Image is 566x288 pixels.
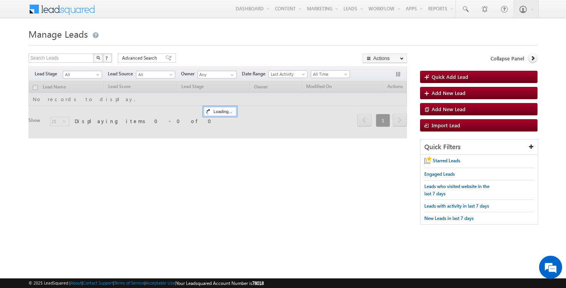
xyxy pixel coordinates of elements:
a: Last Activity [268,70,308,78]
span: Manage Leads [28,28,88,40]
span: Import Lead [432,122,460,128]
button: Actions [363,53,407,63]
span: ? [105,55,109,61]
span: Lead Source [108,70,136,77]
a: Acceptable Use [146,280,175,285]
button: ? [103,53,112,63]
span: © 2025 LeadSquared | | | | | [28,280,264,287]
a: All [63,71,102,78]
span: Add New Lead [432,90,466,96]
span: Advanced Search [122,55,159,62]
span: All [136,71,173,78]
a: All [136,71,175,78]
span: Date Range [242,70,268,77]
div: Quick Filters [420,140,538,155]
span: Add New Lead [432,106,466,112]
span: Your Leadsquared Account Number is [176,280,264,286]
a: About [70,280,82,285]
span: Leads who visited website in the last 7 days [424,183,489,196]
div: Loading... [204,107,236,116]
span: All Time [311,71,348,78]
span: Owner [181,70,198,77]
span: Quick Add Lead [432,73,468,80]
span: Last Activity [269,71,305,78]
span: Engaged Leads [424,171,455,177]
span: Lead Stage [35,70,63,77]
span: 78018 [252,280,264,286]
a: Show All Items [226,71,236,79]
span: New Leads in last 7 days [424,215,474,221]
input: Type to Search [198,71,237,78]
a: All Time [311,70,350,78]
span: All [63,71,100,78]
a: Contact Support [83,280,113,285]
a: Terms of Service [114,280,144,285]
span: Starred Leads [433,158,460,163]
span: Leads with activity in last 7 days [424,203,489,209]
img: Search [96,56,100,60]
span: Collapse Panel [491,55,524,62]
